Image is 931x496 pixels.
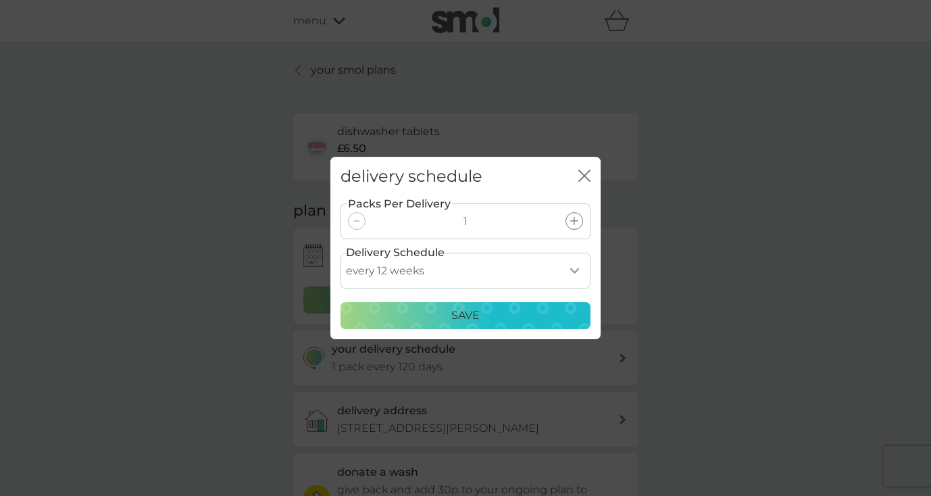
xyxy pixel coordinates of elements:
button: Save [341,302,590,329]
h2: delivery schedule [341,167,482,187]
p: 1 [463,213,468,230]
button: close [578,170,590,184]
p: Save [451,307,480,324]
label: Delivery Schedule [346,244,445,262]
label: Packs Per Delivery [347,195,452,213]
